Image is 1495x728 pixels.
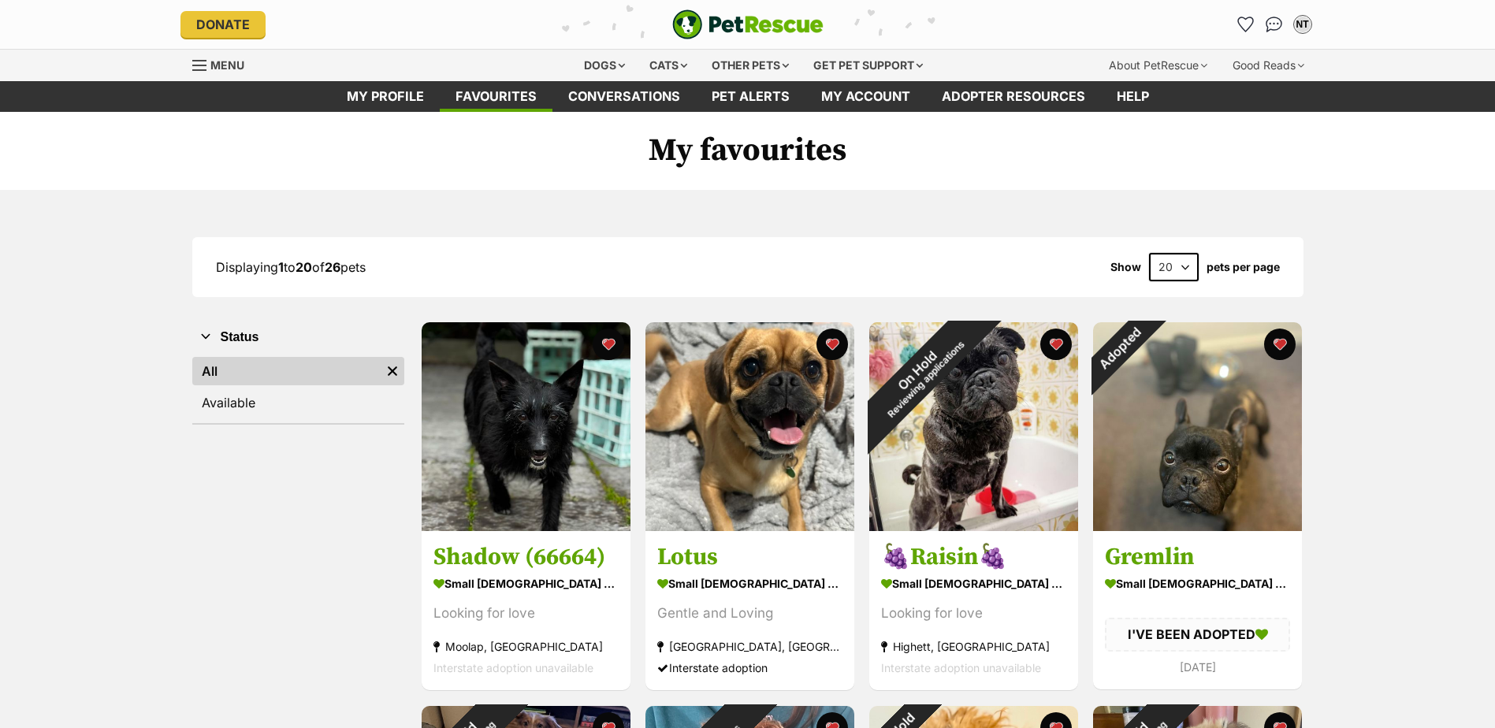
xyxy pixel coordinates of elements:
ul: Account quick links [1233,12,1315,37]
div: Looking for love [881,604,1066,625]
a: All [192,357,381,385]
a: My profile [331,81,440,112]
div: About PetRescue [1098,50,1218,81]
strong: 1 [278,259,284,275]
span: Displaying to of pets [216,259,366,275]
button: favourite [1264,329,1296,360]
strong: 20 [296,259,312,275]
div: On Hold [834,288,1008,462]
a: On HoldReviewing applications [869,518,1078,534]
h3: Lotus [657,543,842,573]
button: favourite [1040,329,1072,360]
img: Gremlin [1093,322,1302,531]
a: Conversations [1262,12,1287,37]
div: I'VE BEEN ADOPTED [1105,618,1290,652]
button: My account [1290,12,1315,37]
h3: 🍇Raisin🍇 [881,543,1066,573]
img: logo-e224e6f780fb5917bec1dbf3a21bbac754714ae5b6737aabdf751b685950b380.svg [672,9,824,39]
button: Status [192,327,404,347]
a: Donate [180,11,266,38]
a: Pet alerts [696,81,805,112]
h3: Gremlin [1105,543,1290,573]
div: NT [1295,17,1311,32]
strong: 26 [325,259,340,275]
img: chat-41dd97257d64d25036548639549fe6c8038ab92f7586957e7f3b1b290dea8141.svg [1266,17,1282,32]
div: small [DEMOGRAPHIC_DATA] Dog [657,573,842,596]
div: Good Reads [1222,50,1315,81]
a: PetRescue [672,9,824,39]
a: Remove filter [381,357,404,385]
a: Help [1101,81,1165,112]
div: Gentle and Loving [657,604,842,625]
div: Highett, [GEOGRAPHIC_DATA] [881,637,1066,658]
div: [GEOGRAPHIC_DATA], [GEOGRAPHIC_DATA] [657,637,842,658]
div: small [DEMOGRAPHIC_DATA] Dog [433,573,619,596]
button: favourite [816,329,848,360]
a: Available [192,388,404,417]
div: Looking for love [433,604,619,625]
a: Favourites [440,81,552,112]
span: Menu [210,58,244,72]
label: pets per page [1207,261,1280,273]
img: 🍇Raisin🍇 [869,322,1078,531]
span: Interstate adoption unavailable [433,662,593,675]
div: Dogs [573,50,636,81]
div: Interstate adoption [657,658,842,679]
div: Adopted [1072,302,1166,396]
a: My account [805,81,926,112]
h3: Shadow (66664) [433,543,619,573]
a: Shadow (66664) small [DEMOGRAPHIC_DATA] Dog Looking for love Moolap, [GEOGRAPHIC_DATA] Interstate... [422,531,630,691]
div: Get pet support [802,50,934,81]
span: Reviewing applications [885,339,966,420]
a: conversations [552,81,696,112]
a: Adopted [1093,518,1302,534]
div: [DATE] [1105,656,1290,678]
div: Moolap, [GEOGRAPHIC_DATA] [433,637,619,658]
span: Show [1110,261,1141,273]
img: Lotus [645,322,854,531]
a: Menu [192,50,255,78]
a: Favourites [1233,12,1259,37]
a: 🍇Raisin🍇 small [DEMOGRAPHIC_DATA] Dog Looking for love Highett, [GEOGRAPHIC_DATA] Interstate adop... [869,531,1078,691]
div: small [DEMOGRAPHIC_DATA] Dog [881,573,1066,596]
div: Cats [638,50,698,81]
button: favourite [593,329,624,360]
a: Lotus small [DEMOGRAPHIC_DATA] Dog Gentle and Loving [GEOGRAPHIC_DATA], [GEOGRAPHIC_DATA] Interst... [645,531,854,691]
a: Adopter resources [926,81,1101,112]
div: small [DEMOGRAPHIC_DATA] Dog [1105,573,1290,596]
div: Other pets [701,50,800,81]
a: Gremlin small [DEMOGRAPHIC_DATA] Dog I'VE BEEN ADOPTED [DATE] favourite [1093,531,1302,689]
span: Interstate adoption unavailable [881,662,1041,675]
div: Status [192,354,404,423]
img: Shadow (66664) [422,322,630,531]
